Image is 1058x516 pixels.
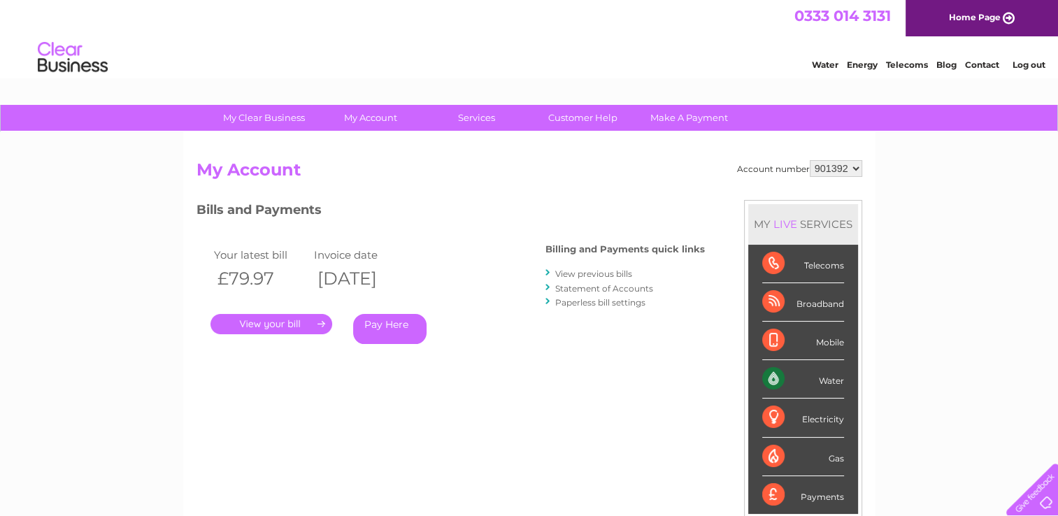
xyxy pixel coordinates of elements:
[525,105,641,131] a: Customer Help
[762,360,844,399] div: Water
[886,59,928,70] a: Telecoms
[196,200,705,224] h3: Bills and Payments
[310,245,411,264] td: Invoice date
[196,160,862,187] h2: My Account
[1012,59,1045,70] a: Log out
[737,160,862,177] div: Account number
[771,217,800,231] div: LIVE
[936,59,957,70] a: Blog
[812,59,838,70] a: Water
[555,283,653,294] a: Statement of Accounts
[965,59,999,70] a: Contact
[37,36,108,79] img: logo.png
[310,264,411,293] th: [DATE]
[631,105,747,131] a: Make A Payment
[210,245,311,264] td: Your latest bill
[419,105,534,131] a: Services
[545,244,705,255] h4: Billing and Payments quick links
[794,7,891,24] a: 0333 014 3131
[555,268,632,279] a: View previous bills
[313,105,428,131] a: My Account
[762,399,844,437] div: Electricity
[555,297,645,308] a: Paperless bill settings
[762,476,844,514] div: Payments
[847,59,878,70] a: Energy
[210,314,332,334] a: .
[199,8,860,68] div: Clear Business is a trading name of Verastar Limited (registered in [GEOGRAPHIC_DATA] No. 3667643...
[353,314,427,344] a: Pay Here
[762,245,844,283] div: Telecoms
[206,105,322,131] a: My Clear Business
[748,204,858,244] div: MY SERVICES
[762,438,844,476] div: Gas
[762,322,844,360] div: Mobile
[762,283,844,322] div: Broadband
[210,264,311,293] th: £79.97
